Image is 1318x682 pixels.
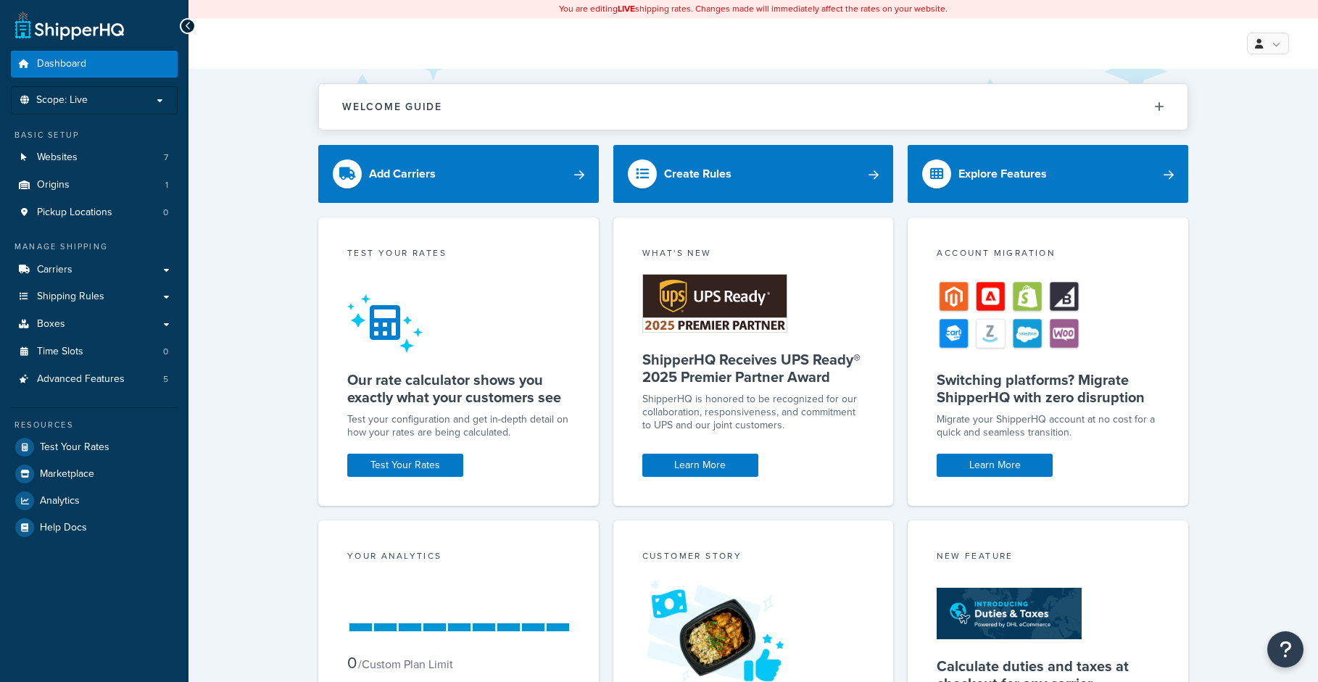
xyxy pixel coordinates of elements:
span: 1 [165,179,168,191]
div: Account Migration [937,246,1159,263]
span: 0 [163,207,168,219]
span: 7 [164,151,168,164]
b: LIVE [618,2,635,15]
span: Analytics [40,495,80,507]
button: Open Resource Center [1267,631,1304,668]
li: Origins [11,172,178,199]
span: 0 [347,651,357,675]
span: 0 [163,346,168,358]
a: Test Your Rates [11,434,178,460]
button: Welcome Guide [319,84,1188,130]
a: Analytics [11,488,178,514]
a: Marketplace [11,461,178,487]
span: Shipping Rules [37,291,104,303]
span: Websites [37,151,78,164]
a: Boxes [11,311,178,338]
div: Basic Setup [11,129,178,141]
a: Learn More [642,454,758,477]
div: Add Carriers [369,164,436,184]
li: Time Slots [11,338,178,365]
a: Pickup Locations0 [11,199,178,226]
li: Websites [11,144,178,171]
a: Create Rules [613,145,894,203]
span: Scope: Live [36,94,88,107]
div: Customer Story [642,549,865,566]
div: Your Analytics [347,549,570,566]
span: 5 [163,373,168,386]
div: Test your rates [347,246,570,263]
span: Marketplace [40,468,94,481]
a: Add Carriers [318,145,599,203]
h5: Our rate calculator shows you exactly what your customers see [347,371,570,406]
p: ShipperHQ is honored to be recognized for our collaboration, responsiveness, and commitment to UP... [642,393,865,432]
span: Test Your Rates [40,441,109,454]
li: Pickup Locations [11,199,178,226]
span: Pickup Locations [37,207,112,219]
div: What's New [642,246,865,263]
div: Create Rules [664,164,731,184]
a: Shipping Rules [11,283,178,310]
a: Carriers [11,257,178,283]
span: Time Slots [37,346,83,358]
div: Resources [11,419,178,431]
div: New Feature [937,549,1159,566]
span: Origins [37,179,70,191]
a: Origins1 [11,172,178,199]
a: Time Slots0 [11,338,178,365]
h2: Welcome Guide [342,101,442,112]
a: Advanced Features5 [11,366,178,393]
div: Explore Features [958,164,1047,184]
a: Websites7 [11,144,178,171]
span: Dashboard [37,58,86,70]
small: / Custom Plan Limit [358,656,453,673]
h5: Switching platforms? Migrate ShipperHQ with zero disruption [937,371,1159,406]
li: Advanced Features [11,366,178,393]
a: Dashboard [11,51,178,78]
a: Help Docs [11,515,178,541]
a: Learn More [937,454,1053,477]
div: Migrate your ShipperHQ account at no cost for a quick and seamless transition. [937,413,1159,439]
h5: ShipperHQ Receives UPS Ready® 2025 Premier Partner Award [642,351,865,386]
div: Manage Shipping [11,241,178,253]
span: Carriers [37,264,72,276]
span: Help Docs [40,522,87,534]
a: Explore Features [908,145,1188,203]
span: Boxes [37,318,65,330]
div: Test your configuration and get in-depth detail on how your rates are being calculated. [347,413,570,439]
span: Advanced Features [37,373,125,386]
a: Test Your Rates [347,454,463,477]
